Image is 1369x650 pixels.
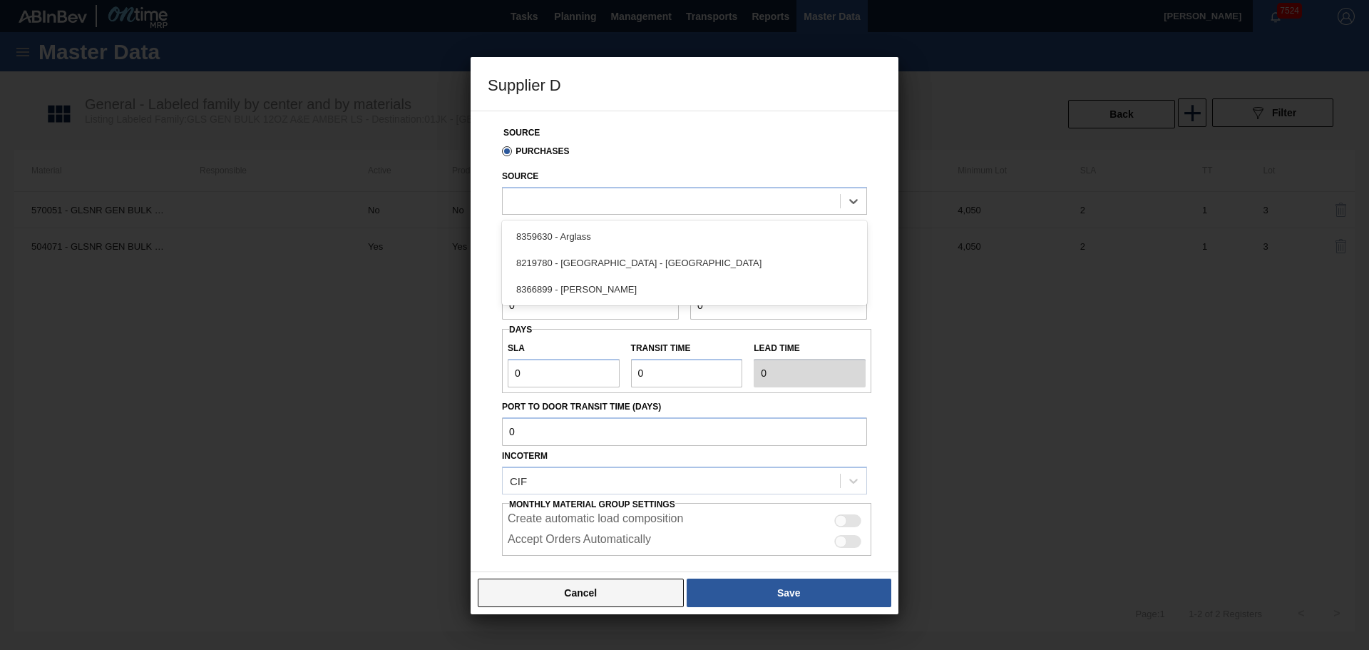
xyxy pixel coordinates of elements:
[510,474,527,487] div: CIF
[502,250,867,276] div: 8219780 - [GEOGRAPHIC_DATA] - [GEOGRAPHIC_DATA]
[509,499,675,509] span: Monthly Material Group Settings
[502,509,871,529] div: This setting enables the automatic creation of load composition on the supplier side if the order...
[502,146,570,156] label: Purchases
[508,533,651,550] label: Accept Orders Automatically
[754,338,866,359] label: Lead time
[508,512,683,529] label: Create automatic load composition
[502,171,538,181] label: Source
[508,338,620,359] label: SLA
[502,276,867,303] div: 8366899 - [PERSON_NAME]
[502,529,871,550] div: This configuration enables automatic acceptance of the order on the supplier side
[502,451,548,461] label: Incoterm
[502,223,867,250] div: 8359630 - Arglass
[503,128,540,138] label: Source
[478,579,684,607] button: Cancel
[631,338,743,359] label: Transit time
[502,397,867,417] label: Port to Door Transit Time (days)
[690,218,867,239] label: Rounding Unit
[509,325,532,335] span: Days
[687,579,891,607] button: Save
[471,57,898,111] h3: Supplier D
